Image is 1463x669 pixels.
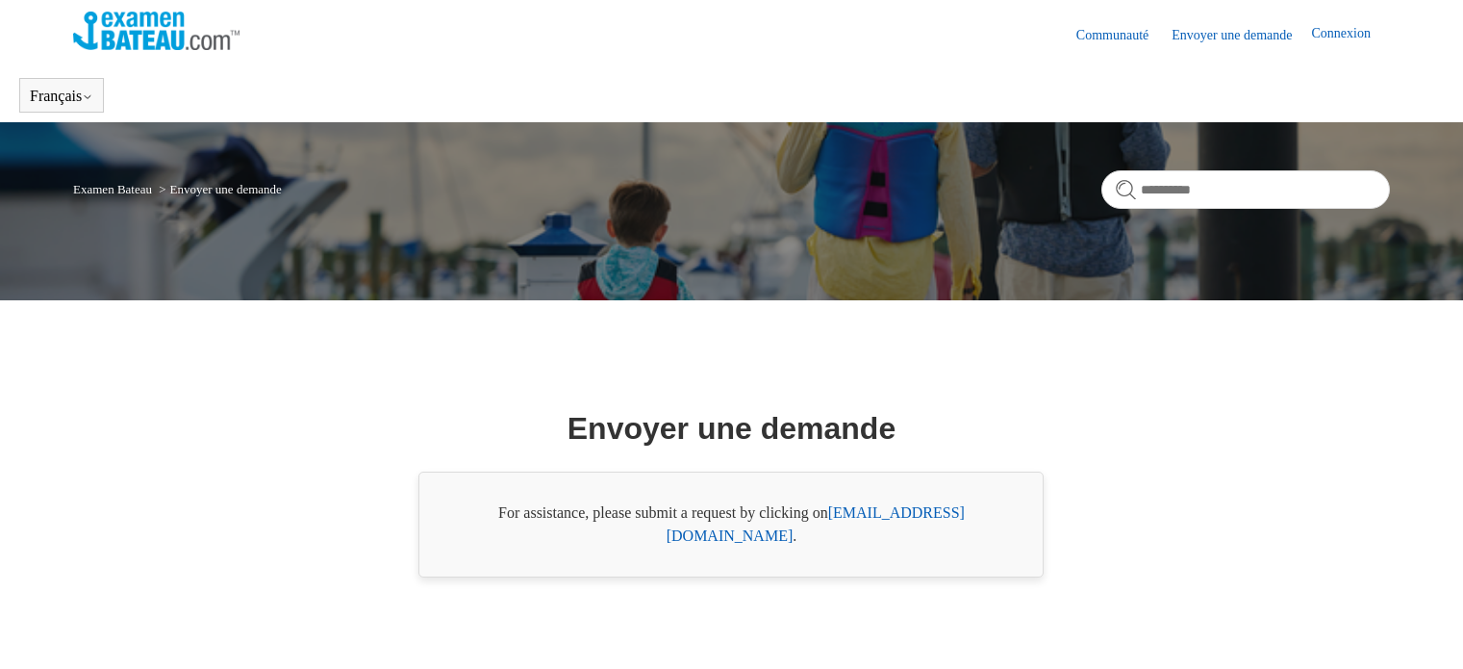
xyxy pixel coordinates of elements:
[73,182,155,196] li: Examen Bateau
[568,405,895,451] h1: Envoyer une demande
[418,472,1044,578] div: For assistance, please submit a request by clicking on .
[30,88,93,105] button: Français
[1172,25,1311,45] a: Envoyer une demande
[1311,23,1389,46] a: Connexion
[73,12,240,50] img: Page d’accueil du Centre d’aide Examen Bateau
[1399,605,1449,655] div: Live chat
[73,182,152,196] a: Examen Bateau
[155,182,282,196] li: Envoyer une demande
[1101,170,1390,209] input: Rechercher
[1076,25,1168,45] a: Communauté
